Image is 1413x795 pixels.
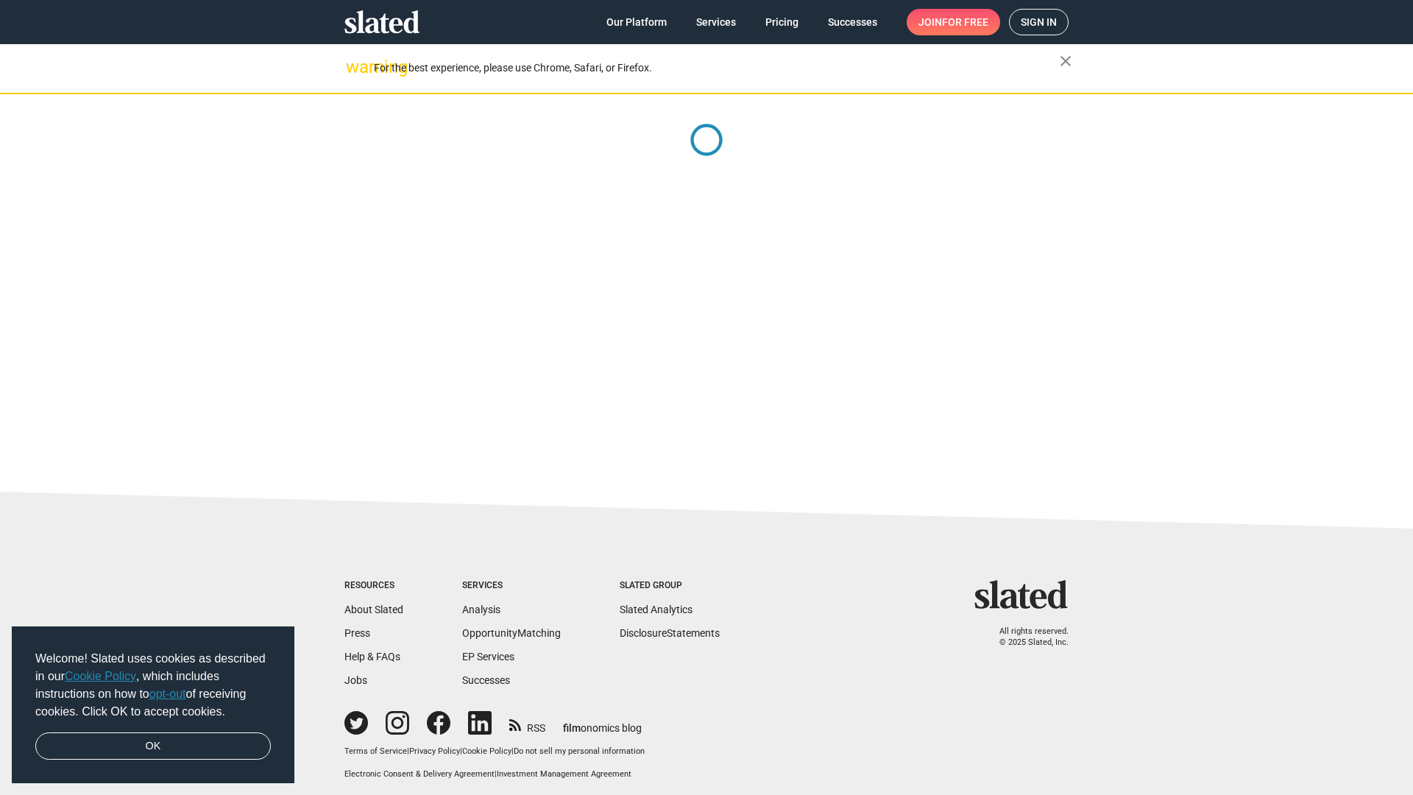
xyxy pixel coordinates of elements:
[409,746,460,756] a: Privacy Policy
[462,604,500,615] a: Analysis
[344,769,495,779] a: Electronic Consent & Delivery Agreement
[1021,10,1057,35] span: Sign in
[620,604,693,615] a: Slated Analytics
[620,627,720,639] a: DisclosureStatements
[696,9,736,35] span: Services
[942,9,988,35] span: for free
[765,9,798,35] span: Pricing
[1057,52,1074,70] mat-icon: close
[495,769,497,779] span: |
[497,769,631,779] a: Investment Management Agreement
[344,580,403,592] div: Resources
[462,580,561,592] div: Services
[462,674,510,686] a: Successes
[595,9,679,35] a: Our Platform
[462,627,561,639] a: OpportunityMatching
[346,58,364,76] mat-icon: warning
[984,626,1069,648] p: All rights reserved. © 2025 Slated, Inc.
[460,746,462,756] span: |
[1009,9,1069,35] a: Sign in
[35,650,271,721] span: Welcome! Slated uses cookies as described in our , which includes instructions on how to of recei...
[907,9,1000,35] a: Joinfor free
[407,746,409,756] span: |
[684,9,748,35] a: Services
[65,670,136,682] a: Cookie Policy
[511,746,514,756] span: |
[344,604,403,615] a: About Slated
[35,732,271,760] a: dismiss cookie message
[828,9,877,35] span: Successes
[374,58,1060,78] div: For the best experience, please use Chrome, Safari, or Firefox.
[918,9,988,35] span: Join
[514,746,645,757] button: Do not sell my personal information
[344,746,407,756] a: Terms of Service
[563,722,581,734] span: film
[12,626,294,784] div: cookieconsent
[606,9,667,35] span: Our Platform
[620,580,720,592] div: Slated Group
[149,688,186,700] a: opt-out
[344,651,400,662] a: Help & FAQs
[563,710,642,735] a: filmonomics blog
[816,9,889,35] a: Successes
[754,9,810,35] a: Pricing
[344,674,367,686] a: Jobs
[344,627,370,639] a: Press
[509,713,545,735] a: RSS
[462,746,511,756] a: Cookie Policy
[462,651,514,662] a: EP Services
